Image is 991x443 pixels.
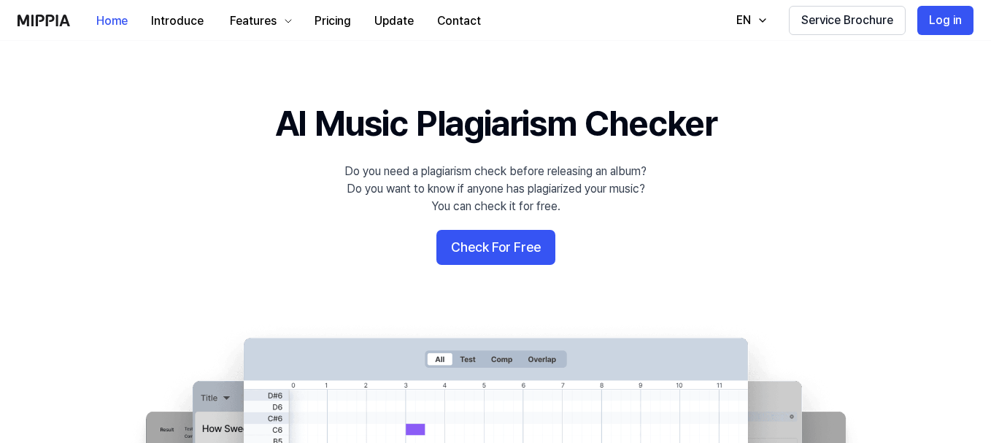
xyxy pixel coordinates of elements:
button: Update [363,7,425,36]
img: logo [18,15,70,26]
div: EN [733,12,754,29]
button: Check For Free [436,230,555,265]
button: EN [722,6,777,35]
a: Update [363,1,425,41]
button: Contact [425,7,493,36]
div: Features [227,12,279,30]
button: Service Brochure [789,6,906,35]
button: Home [85,7,139,36]
button: Log in [917,6,973,35]
a: Home [85,1,139,41]
button: Pricing [303,7,363,36]
div: Do you need a plagiarism check before releasing an album? Do you want to know if anyone has plagi... [344,163,647,215]
h1: AI Music Plagiarism Checker [275,99,717,148]
button: Introduce [139,7,215,36]
button: Features [215,7,303,36]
